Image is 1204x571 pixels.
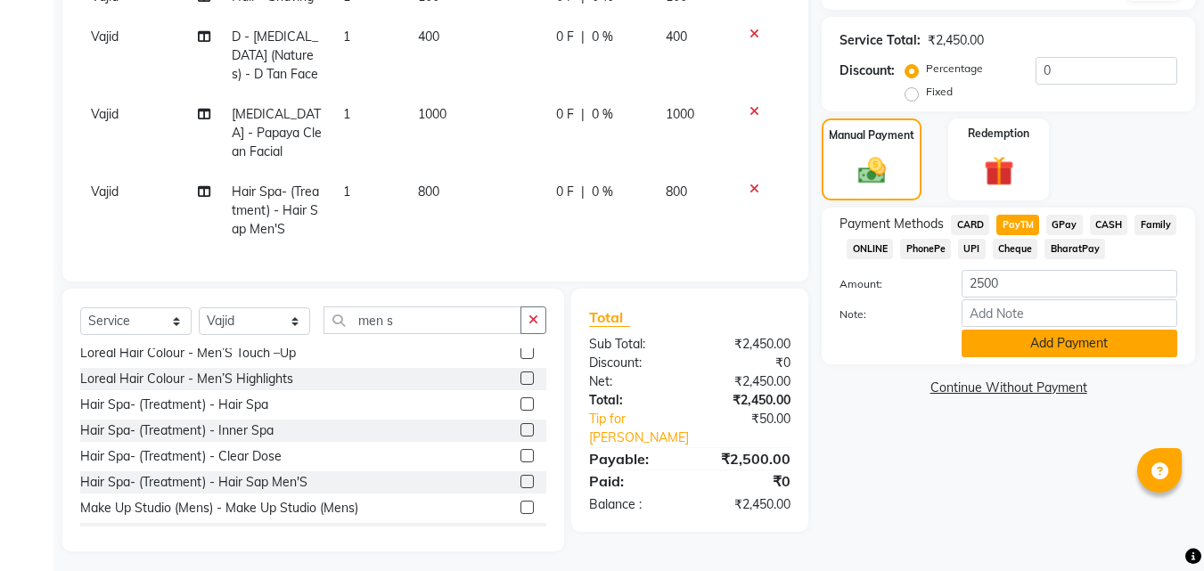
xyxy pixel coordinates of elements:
[556,28,574,46] span: 0 F
[709,410,805,447] div: ₹50.00
[1090,215,1128,235] span: CASH
[690,470,804,492] div: ₹0
[91,29,119,45] span: Vajid
[926,61,983,77] label: Percentage
[829,127,914,143] label: Manual Payment
[826,276,947,292] label: Amount:
[690,354,804,372] div: ₹0
[1044,239,1105,259] span: BharatPay
[80,447,282,466] div: Hair Spa- (Treatment) - Clear Dose
[80,370,293,388] div: Loreal Hair Colour - Men’S Highlights
[690,391,804,410] div: ₹2,450.00
[592,28,613,46] span: 0 %
[80,421,274,440] div: Hair Spa- (Treatment) - Inner Spa
[928,31,984,50] div: ₹2,450.00
[418,106,446,122] span: 1000
[592,105,613,124] span: 0 %
[343,184,350,200] span: 1
[840,61,895,80] div: Discount:
[951,215,989,235] span: CARD
[576,335,690,354] div: Sub Total:
[993,239,1038,259] span: Cheque
[576,391,690,410] div: Total:
[556,183,574,201] span: 0 F
[666,29,687,45] span: 400
[840,31,921,50] div: Service Total:
[576,354,690,372] div: Discount:
[996,215,1039,235] span: PayTM
[592,183,613,201] span: 0 %
[80,396,268,414] div: Hair Spa- (Treatment) - Hair Spa
[962,270,1177,298] input: Amount
[1134,215,1176,235] span: Family
[232,106,322,159] span: [MEDICAL_DATA] - Papaya Clean Facial
[576,372,690,391] div: Net:
[589,308,630,327] span: Total
[581,105,585,124] span: |
[581,183,585,201] span: |
[900,239,951,259] span: PhonePe
[556,105,574,124] span: 0 F
[968,126,1029,142] label: Redemption
[975,152,1023,189] img: _gift.svg
[962,330,1177,357] button: Add Payment
[80,499,358,518] div: Make Up Studio (Mens) - Make Up Studio (Mens)
[581,28,585,46] span: |
[849,154,895,186] img: _cash.svg
[690,372,804,391] div: ₹2,450.00
[418,184,439,200] span: 800
[80,344,296,363] div: Loreal Hair Colour - Men’S Touch –Up
[80,525,213,543] div: Offers - Package Mens
[418,29,439,45] span: 400
[1046,215,1083,235] span: GPay
[847,239,893,259] span: ONLINE
[91,106,119,122] span: Vajid
[666,106,694,122] span: 1000
[962,299,1177,327] input: Add Note
[343,106,350,122] span: 1
[80,473,307,492] div: Hair Spa- (Treatment) - Hair Sap Men'S
[343,29,350,45] span: 1
[232,184,319,237] span: Hair Spa- (Treatment) - Hair Sap Men'S
[826,306,947,322] label: Note:
[576,470,690,492] div: Paid:
[926,84,953,100] label: Fixed
[576,410,708,447] a: Tip for [PERSON_NAME]
[576,448,690,469] div: Payable:
[840,215,944,233] span: Payment Methods
[690,495,804,514] div: ₹2,450.00
[958,239,986,259] span: UPI
[91,184,119,200] span: Vajid
[576,495,690,514] div: Balance :
[690,448,804,469] div: ₹2,500.00
[825,379,1192,397] a: Continue Without Payment
[232,29,318,82] span: D - [MEDICAL_DATA] (Natures) - D Tan Face
[690,335,804,354] div: ₹2,450.00
[666,184,687,200] span: 800
[324,306,521,334] input: Search or Scan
